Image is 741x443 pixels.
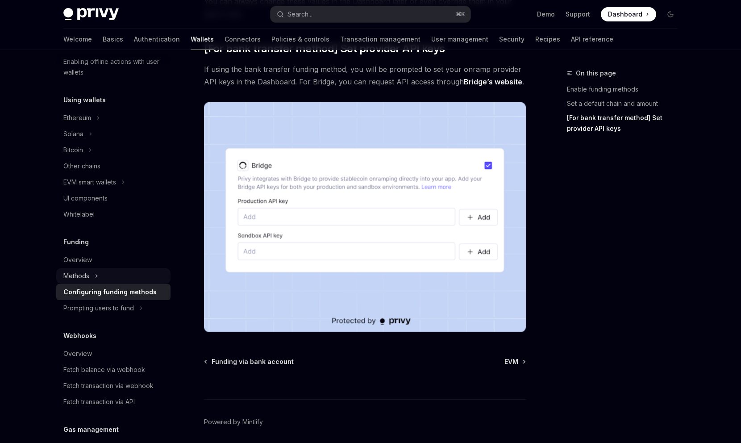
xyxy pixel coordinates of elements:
a: Fetch transaction via webhook [56,378,171,394]
a: Transaction management [340,29,420,50]
div: Ethereum [63,113,91,123]
div: Bitcoin [63,145,83,155]
a: Support [566,10,590,19]
a: Configuring funding methods [56,284,171,300]
div: Enabling offline actions with user wallets [63,56,165,78]
a: UI components [56,190,171,206]
a: Authentication [134,29,180,50]
a: API reference [571,29,613,50]
div: Overview [63,255,92,265]
span: EVM [504,357,518,366]
a: Welcome [63,29,92,50]
div: Overview [63,348,92,359]
a: Overview [56,346,171,362]
a: User management [431,29,488,50]
a: EVM [504,357,525,366]
a: Connectors [225,29,261,50]
a: Whitelabel [56,206,171,222]
span: Funding via bank account [212,357,294,366]
a: Basics [103,29,123,50]
a: Policies & controls [271,29,329,50]
a: [For bank transfer method] Set provider API keys [567,111,685,136]
h5: Webhooks [63,330,96,341]
div: Methods [63,271,89,281]
div: Fetch transaction via webhook [63,380,154,391]
a: Fetch transaction via API [56,394,171,410]
div: Solana [63,129,83,139]
a: Security [499,29,525,50]
a: Other chains [56,158,171,174]
div: Prompting users to fund [63,303,134,313]
div: Configuring funding methods [63,287,157,297]
img: dark logo [63,8,119,21]
a: Powered by Mintlify [204,418,263,426]
span: ⌘ K [456,11,465,18]
div: Other chains [63,161,100,171]
h5: Gas management [63,424,119,435]
div: Fetch balance via webhook [63,364,145,375]
div: Fetch transaction via API [63,397,135,407]
div: EVM smart wallets [63,177,116,188]
span: If using the bank transfer funding method, you will be prompted to set your onramp provider API k... [204,63,526,88]
h5: Using wallets [63,95,106,105]
a: Enable funding methods [567,82,685,96]
span: On this page [576,68,616,79]
div: Search... [287,9,312,20]
a: Set a default chain and amount [567,96,685,111]
button: Toggle dark mode [663,7,678,21]
img: Bridge keys PNG [204,102,526,332]
span: Dashboard [608,10,642,19]
a: Dashboard [601,7,656,21]
a: Enabling offline actions with user wallets [56,54,171,80]
a: Wallets [191,29,214,50]
a: Overview [56,252,171,268]
div: Whitelabel [63,209,95,220]
a: Funding via bank account [205,357,294,366]
a: Bridge’s website [464,77,522,87]
button: Search...⌘K [271,6,470,22]
h5: Funding [63,237,89,247]
div: UI components [63,193,108,204]
a: Recipes [535,29,560,50]
a: Demo [537,10,555,19]
a: Fetch balance via webhook [56,362,171,378]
